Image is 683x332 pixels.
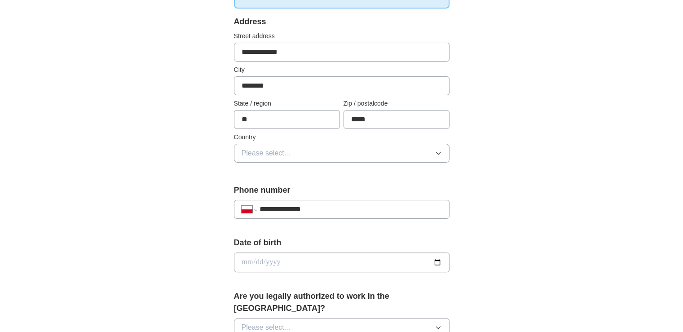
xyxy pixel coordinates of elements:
[234,65,449,75] label: City
[234,290,449,314] label: Are you legally authorized to work in the [GEOGRAPHIC_DATA]?
[242,148,291,159] span: Please select...
[234,133,449,142] label: Country
[234,237,449,249] label: Date of birth
[234,31,449,41] label: Street address
[344,99,449,108] label: Zip / postalcode
[234,184,449,196] label: Phone number
[234,144,449,163] button: Please select...
[234,99,340,108] label: State / region
[234,16,449,28] div: Address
